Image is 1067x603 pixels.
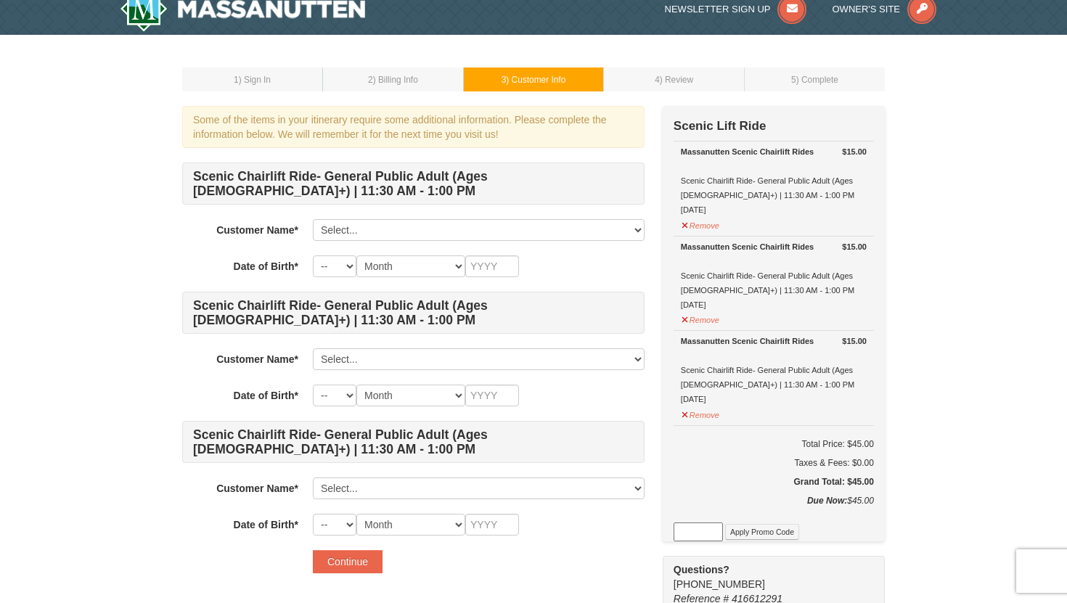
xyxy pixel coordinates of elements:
div: Scenic Chairlift Ride- General Public Adult (Ages [DEMOGRAPHIC_DATA]+) | 11:30 AM - 1:00 PM [DATE] [681,334,867,406]
strong: Date of Birth* [234,519,298,530]
span: ) Billing Info [373,75,418,85]
div: Massanutten Scenic Chairlift Rides [681,239,867,254]
small: 5 [791,75,838,85]
strong: Date of Birth* [234,390,298,401]
strong: $15.00 [842,334,867,348]
div: $45.00 [674,493,874,522]
div: Scenic Chairlift Ride- General Public Adult (Ages [DEMOGRAPHIC_DATA]+) | 11:30 AM - 1:00 PM [DATE] [681,239,867,312]
span: ) Complete [796,75,838,85]
div: Massanutten Scenic Chairlift Rides [681,144,867,159]
button: Remove [681,215,720,233]
input: YYYY [465,514,519,536]
span: Owner's Site [833,4,901,15]
div: Massanutten Scenic Chairlift Rides [681,334,867,348]
span: ) Customer Info [506,75,565,85]
strong: $15.00 [842,239,867,254]
strong: Customer Name* [216,353,298,365]
strong: Due Now: [807,496,847,506]
strong: $15.00 [842,144,867,159]
div: Some of the items in your itinerary require some additional information. Please complete the info... [182,106,645,148]
span: [PHONE_NUMBER] [674,562,859,590]
h4: Scenic Chairlift Ride- General Public Adult (Ages [DEMOGRAPHIC_DATA]+) | 11:30 AM - 1:00 PM [182,421,645,463]
strong: Customer Name* [216,224,298,236]
small: 2 [368,75,418,85]
h4: Scenic Chairlift Ride- General Public Adult (Ages [DEMOGRAPHIC_DATA]+) | 11:30 AM - 1:00 PM [182,163,645,205]
span: ) Sign In [239,75,271,85]
input: YYYY [465,255,519,277]
small: 1 [234,75,271,85]
button: Continue [313,550,383,573]
span: ) Review [660,75,693,85]
h5: Grand Total: $45.00 [674,475,874,489]
strong: Date of Birth* [234,261,298,272]
small: 4 [655,75,693,85]
button: Remove [681,404,720,422]
strong: Questions? [674,564,729,575]
h6: Total Price: $45.00 [674,437,874,451]
a: Owner's Site [833,4,937,15]
strong: Scenic Lift Ride [674,119,766,133]
span: Newsletter Sign Up [665,4,771,15]
div: Scenic Chairlift Ride- General Public Adult (Ages [DEMOGRAPHIC_DATA]+) | 11:30 AM - 1:00 PM [DATE] [681,144,867,217]
a: Newsletter Sign Up [665,4,807,15]
div: Taxes & Fees: $0.00 [674,456,874,470]
strong: Customer Name* [216,483,298,494]
input: YYYY [465,385,519,406]
button: Apply Promo Code [725,524,799,540]
small: 3 [502,75,566,85]
h4: Scenic Chairlift Ride- General Public Adult (Ages [DEMOGRAPHIC_DATA]+) | 11:30 AM - 1:00 PM [182,292,645,334]
button: Remove [681,309,720,327]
